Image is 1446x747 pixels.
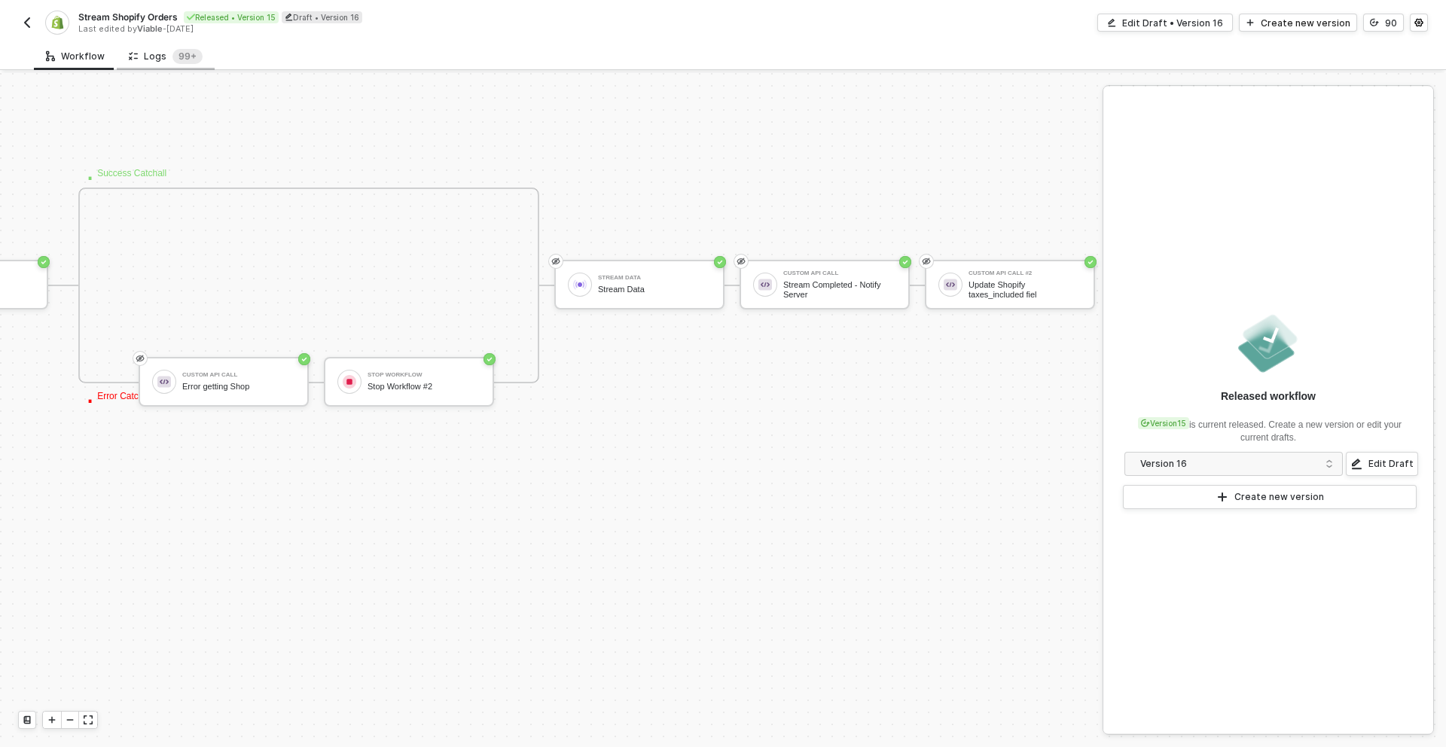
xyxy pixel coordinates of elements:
div: Custom API Call [182,372,295,378]
span: icon-versioning [1141,419,1150,428]
div: Last edited by - [DATE] [78,23,721,35]
div: Stream Completed - Notify Server [783,280,896,299]
button: Edit Draft • Version 16 [1097,14,1233,32]
span: icon-play [1246,18,1255,27]
span: icon-success-page [1084,256,1097,268]
span: icon-success-page [38,256,50,268]
span: icon-success-page [899,256,911,268]
img: icon [758,278,772,291]
img: released.png [1235,310,1301,377]
button: Edit Draft [1346,452,1418,476]
span: icon-edit [1350,458,1362,470]
button: back [18,14,36,32]
button: 90 [1363,14,1404,32]
span: icon-success-page [714,256,726,268]
span: · [86,376,94,423]
div: Error getting Shop [182,382,295,392]
div: Edit Draft [1368,458,1414,470]
div: Version 16 [1140,456,1317,472]
div: Create new version [1261,17,1350,29]
div: Success Catchall [86,166,176,200]
div: Update Shopify taxes_included fiel [969,280,1081,299]
span: eye-invisible [737,255,746,267]
span: Viable [137,23,163,34]
span: icon-edit [285,13,293,21]
span: icon-success-page [298,353,310,365]
span: icon-versioning [1370,18,1379,27]
div: Stop Workflow [368,372,480,378]
div: Custom API Call #2 [969,270,1081,276]
div: Version 15 [1138,417,1189,429]
img: back [21,17,33,29]
img: icon [343,375,356,389]
div: Released workflow [1221,389,1316,404]
div: Stop Workflow #2 [368,382,480,392]
div: Released • Version 15 [184,11,279,23]
div: 90 [1385,17,1397,29]
span: icon-edit [1107,18,1116,27]
span: icon-play [47,715,56,724]
span: icon-expand [84,715,93,724]
button: Create new version [1123,485,1417,509]
img: integration-icon [50,16,63,29]
span: Stream Shopify Orders [78,11,178,23]
span: icon-play [1216,491,1228,503]
div: Workflow [46,50,105,63]
div: Stream Data [598,275,711,281]
div: Create new version [1234,491,1324,503]
span: eye-invisible [551,255,560,267]
span: eye-invisible [136,352,145,364]
span: eye-invisible [922,255,931,267]
img: icon [944,278,957,291]
div: Error Catchall [86,389,176,423]
button: Create new version [1239,14,1357,32]
img: icon [157,375,171,389]
div: Logs [129,49,203,64]
sup: 1064 [172,49,203,64]
span: icon-success-page [484,353,496,365]
div: Custom API Call [783,270,896,276]
span: icon-minus [66,715,75,724]
div: is current released. Create a new version or edit your current drafts. [1121,410,1415,444]
span: · [86,153,94,200]
div: Edit Draft • Version 16 [1122,17,1223,29]
span: icon-settings [1414,18,1423,27]
img: icon [573,278,587,291]
div: Draft • Version 16 [282,11,362,23]
div: Stream Data [598,285,711,294]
